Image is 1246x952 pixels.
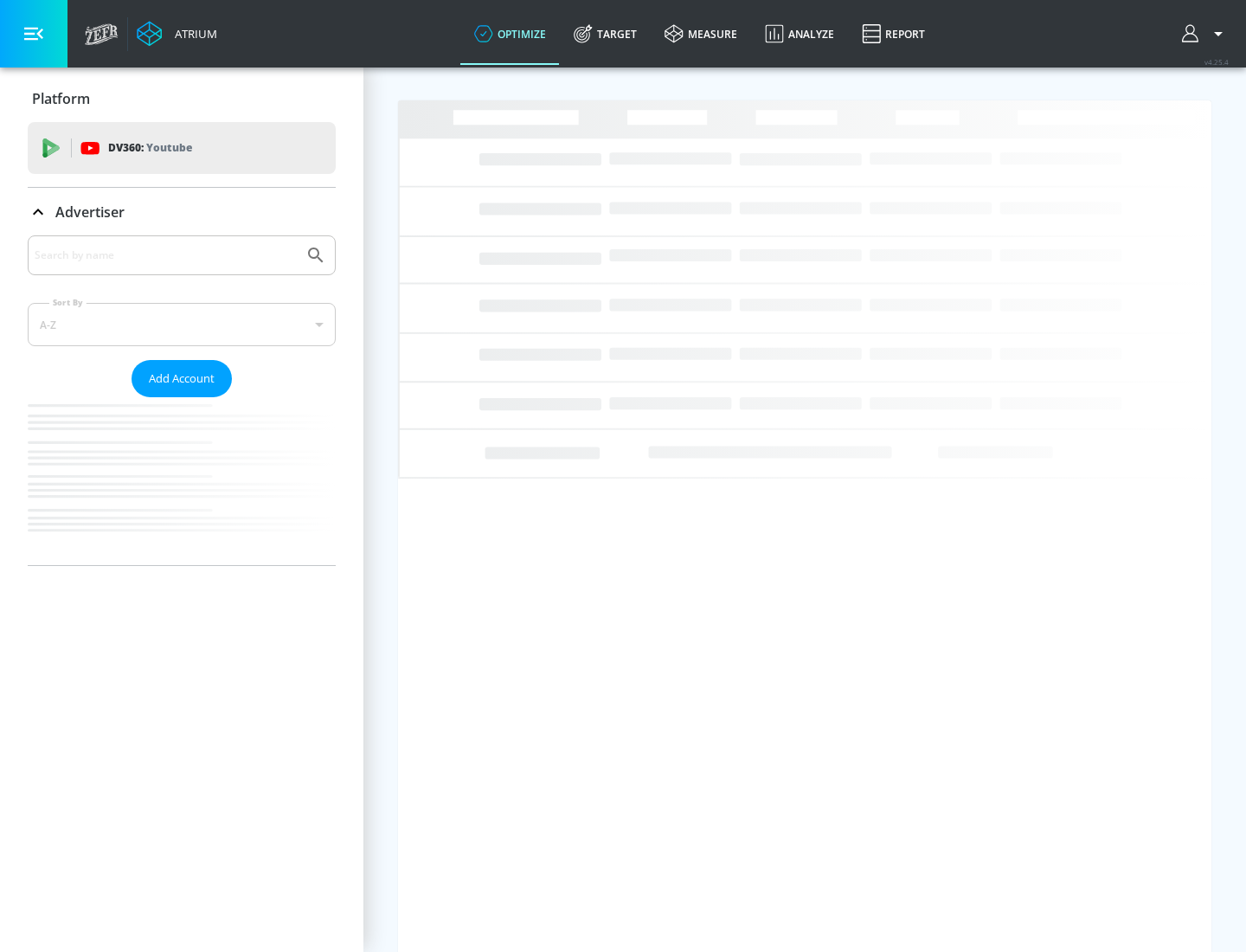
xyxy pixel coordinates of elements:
a: optimize [460,3,560,65]
a: Atrium [137,21,217,47]
div: Platform [28,74,336,123]
div: Atrium [168,26,217,42]
p: Youtube [146,138,192,157]
nav: list of Advertiser [28,397,336,565]
div: DV360: Youtube [28,122,336,174]
label: Sort By [49,297,87,308]
button: Add Account [132,360,232,397]
p: Platform [32,89,90,108]
p: DV360: [108,138,192,158]
a: Analyze [751,3,848,65]
a: Report [848,3,939,65]
a: measure [651,3,751,65]
span: v 4.25.4 [1204,57,1229,67]
div: Advertiser [28,188,336,236]
a: Target [560,3,651,65]
input: Search by name [35,244,297,267]
div: A-Z [28,303,336,346]
div: Advertiser [28,235,336,565]
span: Add Account [149,369,215,389]
p: Advertiser [55,203,125,222]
